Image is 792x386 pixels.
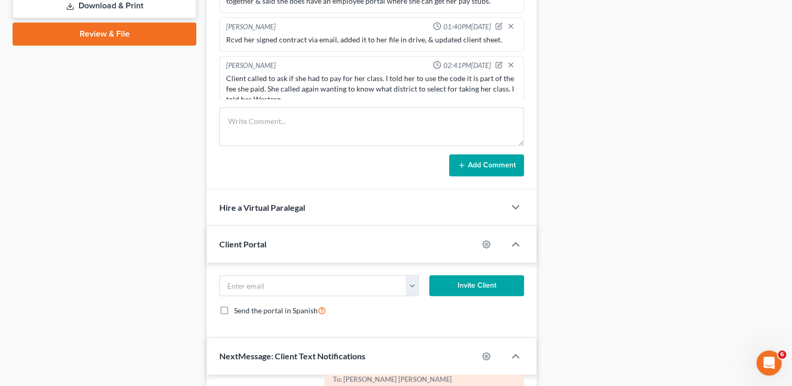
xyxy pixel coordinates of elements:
span: Hire a Virtual Paralegal [219,202,305,212]
div: [PERSON_NAME] [226,61,276,71]
span: Client Portal [219,239,266,249]
iframe: Intercom live chat [756,350,782,376]
input: Enter email [220,276,406,296]
span: NextMessage: Client Text Notifications [219,351,365,361]
a: Review & File [13,22,196,46]
span: 02:41PM[DATE] [443,61,491,71]
span: 6 [778,350,786,359]
div: Rcvd her signed contract via email, added it to her file in drive, & updated client sheet. [226,35,517,45]
div: [PERSON_NAME] [226,22,276,32]
div: Client called to ask if she had to pay for her class. I told her to use the code it is part of th... [226,73,517,105]
span: Send the portal in Spanish [234,306,318,315]
span: 01:40PM[DATE] [443,22,491,32]
div: To: [PERSON_NAME] [PERSON_NAME] [333,373,516,385]
button: Add Comment [449,154,524,176]
button: Invite Client [429,275,524,296]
